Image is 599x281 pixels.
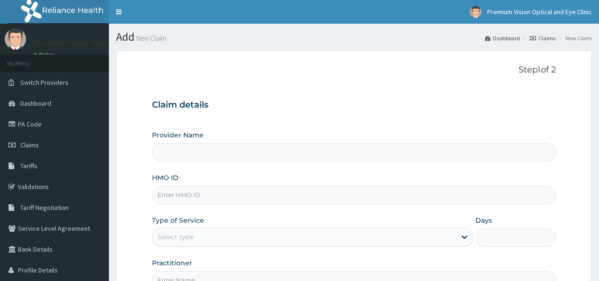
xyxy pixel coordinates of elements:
[134,35,166,42] small: New Claim
[152,186,556,204] input: Enter HMO ID
[33,38,170,47] p: Premium Vision Optical and Eye Clinic
[20,78,69,87] span: Switch Providers
[116,31,592,43] h1: Add
[470,6,482,18] img: User Image
[5,28,26,50] img: User Image
[20,203,69,212] span: Tariff Negotiation
[152,100,556,110] h3: Claim details
[33,52,56,58] a: Online
[556,34,592,42] li: New Claim
[152,216,204,225] label: Type of Service
[152,173,179,182] label: HMO ID
[152,65,556,75] p: Step 1 of 2
[20,141,39,149] span: Claims
[475,216,492,225] label: Days
[20,99,51,108] span: Dashboard
[530,34,555,42] a: Claims
[485,34,520,42] a: Dashboard
[20,162,37,170] span: Tariffs
[152,258,192,268] label: Practitioner
[487,8,592,16] span: Premium Vision Optical and Eye Clinic
[152,130,204,140] label: Provider Name
[157,232,194,242] div: Select type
